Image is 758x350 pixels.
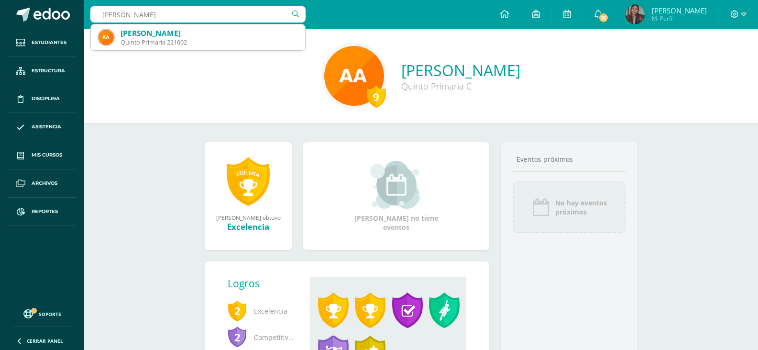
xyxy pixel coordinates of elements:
a: Soporte [11,307,73,320]
span: Reportes [32,208,58,215]
a: Archivos [8,169,77,198]
div: [PERSON_NAME] obtuvo [214,214,282,221]
div: Quinto Primaria 221002 [121,38,297,46]
span: 16 [598,12,609,23]
span: 2 [228,326,247,348]
a: Estudiantes [8,29,77,57]
span: Excelencia [228,298,295,324]
span: Asistencia [32,123,61,131]
span: Disciplina [32,95,60,102]
div: 9 [367,86,386,108]
a: Reportes [8,198,77,226]
span: Estructura [32,67,65,75]
div: Logros [228,277,302,290]
img: e0e3018be148909e9b9cf69bbfc1c52d.png [626,5,645,24]
span: Soporte [39,311,61,317]
input: Busca un usuario... [90,6,306,23]
span: Cerrar panel [27,338,63,344]
div: Eventos próximos [513,155,626,164]
img: a060f4ef8a537762f2518231e98f0999.png [324,46,384,106]
span: Mi Perfil [652,14,707,23]
img: f3bea802f1a521c51f246a79ab64131f.png [99,30,114,45]
span: Archivos [32,180,57,187]
span: [PERSON_NAME] [652,6,707,15]
span: Estudiantes [32,39,66,46]
img: event_small.png [370,161,422,209]
a: Mis cursos [8,141,77,169]
a: [PERSON_NAME] [401,60,520,80]
span: Mis cursos [32,151,62,159]
a: Disciplina [8,85,77,113]
a: Asistencia [8,113,77,141]
div: [PERSON_NAME] [121,28,297,38]
span: No hay eventos próximos [555,198,607,216]
div: Quinto Primaria C [401,80,520,92]
span: 2 [228,300,247,322]
div: Excelencia [214,221,282,232]
img: event_icon.png [531,198,550,217]
a: Estructura [8,57,77,85]
div: [PERSON_NAME] no tiene eventos [349,161,444,232]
